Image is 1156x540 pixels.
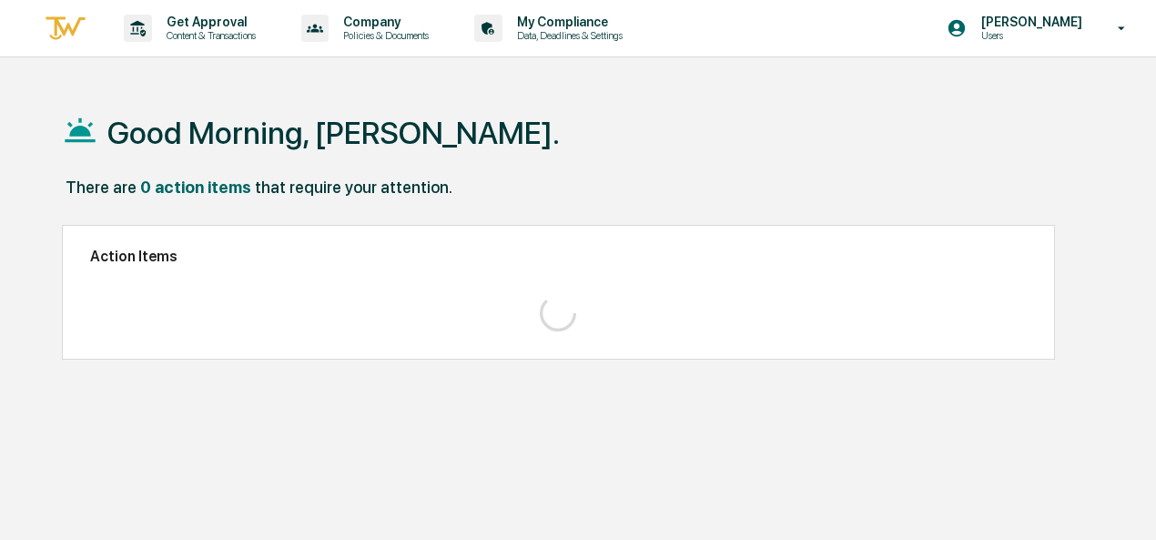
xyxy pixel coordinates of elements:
p: Data, Deadlines & Settings [502,29,632,42]
div: 0 action items [140,178,251,197]
p: Users [967,29,1091,42]
p: My Compliance [502,15,632,29]
p: Get Approval [152,15,265,29]
p: Policies & Documents [329,29,438,42]
div: There are [66,178,137,197]
p: Company [329,15,438,29]
h1: Good Morning, [PERSON_NAME]. [107,115,560,151]
div: that require your attention. [255,178,452,197]
p: [PERSON_NAME] [967,15,1091,29]
img: logo [44,14,87,44]
p: Content & Transactions [152,29,265,42]
h2: Action Items [90,248,1027,265]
